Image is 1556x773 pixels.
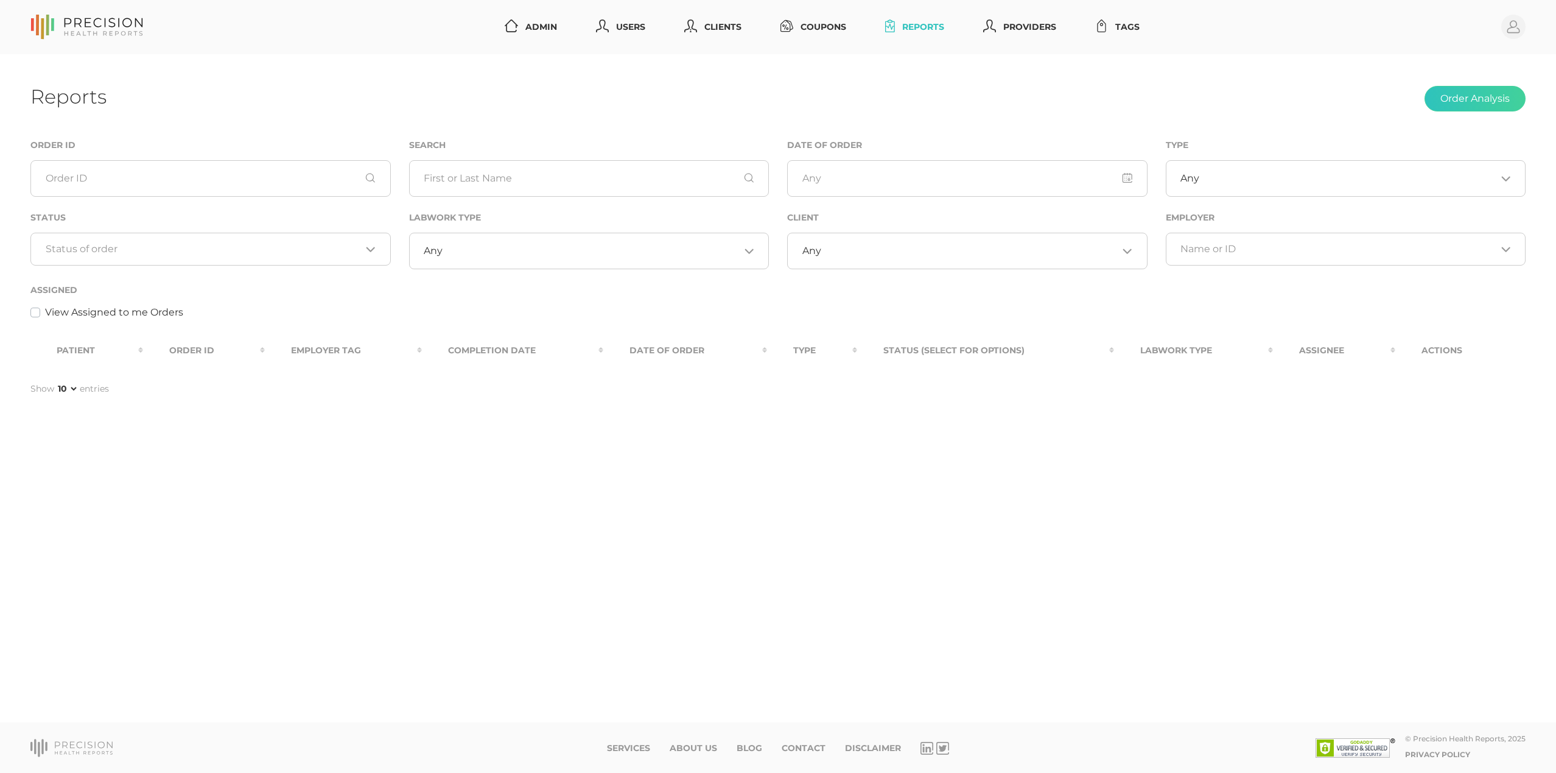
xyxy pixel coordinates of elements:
[30,233,391,266] div: Search for option
[776,16,851,38] a: Coupons
[45,305,183,320] label: View Assigned to me Orders
[409,213,481,223] label: Labwork Type
[443,245,740,257] input: Search for option
[1273,337,1395,364] th: Assignee
[821,245,1118,257] input: Search for option
[46,243,362,255] input: Search for option
[1166,233,1526,266] div: Search for option
[30,337,143,364] th: Patient
[857,337,1113,364] th: Status (Select for Options)
[782,743,825,754] a: Contact
[607,743,650,754] a: Services
[55,383,79,395] select: Showentries
[978,16,1061,38] a: Providers
[591,16,650,38] a: Users
[1199,172,1496,185] input: Search for option
[787,140,862,150] label: Date of Order
[30,140,75,150] label: Order ID
[1405,734,1526,743] div: © Precision Health Reports, 2025
[670,743,717,754] a: About Us
[767,337,857,364] th: Type
[422,337,603,364] th: Completion Date
[409,233,769,269] div: Search for option
[679,16,746,38] a: Clients
[143,337,265,364] th: Order ID
[787,233,1148,269] div: Search for option
[1166,160,1526,197] div: Search for option
[30,383,109,395] label: Show entries
[30,213,66,223] label: Status
[845,743,901,754] a: Disclaimer
[603,337,767,364] th: Date Of Order
[1180,243,1496,255] input: Search for option
[737,743,762,754] a: Blog
[1180,172,1199,185] span: Any
[787,160,1148,197] input: Any
[1425,86,1526,111] button: Order Analysis
[265,337,422,364] th: Employer Tag
[787,213,819,223] label: Client
[1090,16,1144,38] a: Tags
[500,16,562,38] a: Admin
[30,85,107,108] h1: Reports
[1166,213,1214,223] label: Employer
[880,16,949,38] a: Reports
[409,160,769,197] input: First or Last Name
[424,245,443,257] span: Any
[1166,140,1188,150] label: Type
[1405,750,1470,759] a: Privacy Policy
[1395,337,1526,364] th: Actions
[1114,337,1274,364] th: Labwork Type
[802,245,821,257] span: Any
[30,285,77,295] label: Assigned
[1316,738,1395,758] img: SSL site seal - click to verify
[409,140,446,150] label: Search
[30,160,391,197] input: Order ID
